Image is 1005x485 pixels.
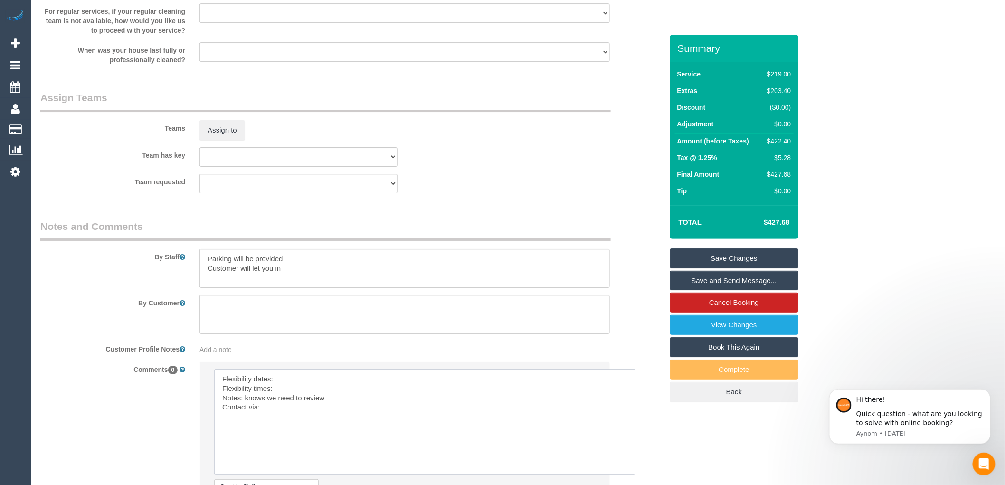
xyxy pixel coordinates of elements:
[670,337,798,357] a: Book This Again
[677,103,706,112] label: Discount
[679,218,702,226] strong: Total
[677,170,720,179] label: Final Amount
[763,69,791,79] div: $219.00
[33,42,192,65] label: When was your house last fully or professionally cleaned?
[677,186,687,196] label: Tip
[677,153,717,162] label: Tax @ 1.25%
[677,86,698,95] label: Extras
[677,119,714,129] label: Adjustment
[763,103,791,112] div: ($0.00)
[763,86,791,95] div: $203.40
[6,10,25,23] img: Automaid Logo
[199,120,245,140] button: Assign to
[973,453,996,475] iframe: Intercom live chat
[670,382,798,402] a: Back
[33,361,192,374] label: Comments
[33,174,192,187] label: Team requested
[735,219,789,227] h4: $427.68
[815,375,1005,459] iframe: Intercom notifications message
[199,346,232,353] span: Add a note
[677,69,701,79] label: Service
[677,136,749,146] label: Amount (before Taxes)
[168,366,178,374] span: 0
[670,315,798,335] a: View Changes
[33,249,192,262] label: By Staff
[763,119,791,129] div: $0.00
[33,3,192,35] label: For regular services, if your regular cleaning team is not available, how would you like us to pr...
[33,295,192,308] label: By Customer
[670,293,798,313] a: Cancel Booking
[40,91,611,112] legend: Assign Teams
[763,153,791,162] div: $5.28
[763,170,791,179] div: $427.68
[763,136,791,146] div: $422.40
[670,271,798,291] a: Save and Send Message...
[670,248,798,268] a: Save Changes
[763,186,791,196] div: $0.00
[33,147,192,160] label: Team has key
[678,43,794,54] h3: Summary
[33,120,192,133] label: Teams
[33,341,192,354] label: Customer Profile Notes
[40,219,611,241] legend: Notes and Comments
